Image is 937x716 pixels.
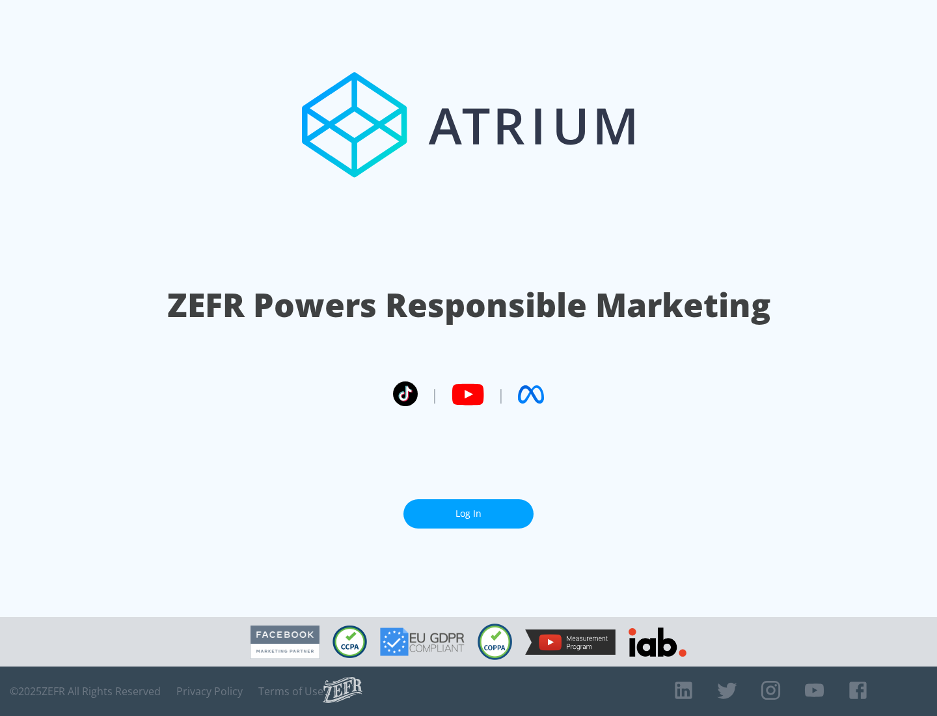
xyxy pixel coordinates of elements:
a: Log In [403,499,534,529]
img: COPPA Compliant [478,624,512,660]
span: © 2025 ZEFR All Rights Reserved [10,685,161,698]
a: Terms of Use [258,685,323,698]
img: IAB [629,627,686,657]
img: YouTube Measurement Program [525,629,616,655]
img: GDPR Compliant [380,627,465,656]
a: Privacy Policy [176,685,243,698]
span: | [497,385,505,404]
img: CCPA Compliant [333,626,367,658]
h1: ZEFR Powers Responsible Marketing [167,282,770,327]
img: Facebook Marketing Partner [251,626,319,659]
span: | [431,385,439,404]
